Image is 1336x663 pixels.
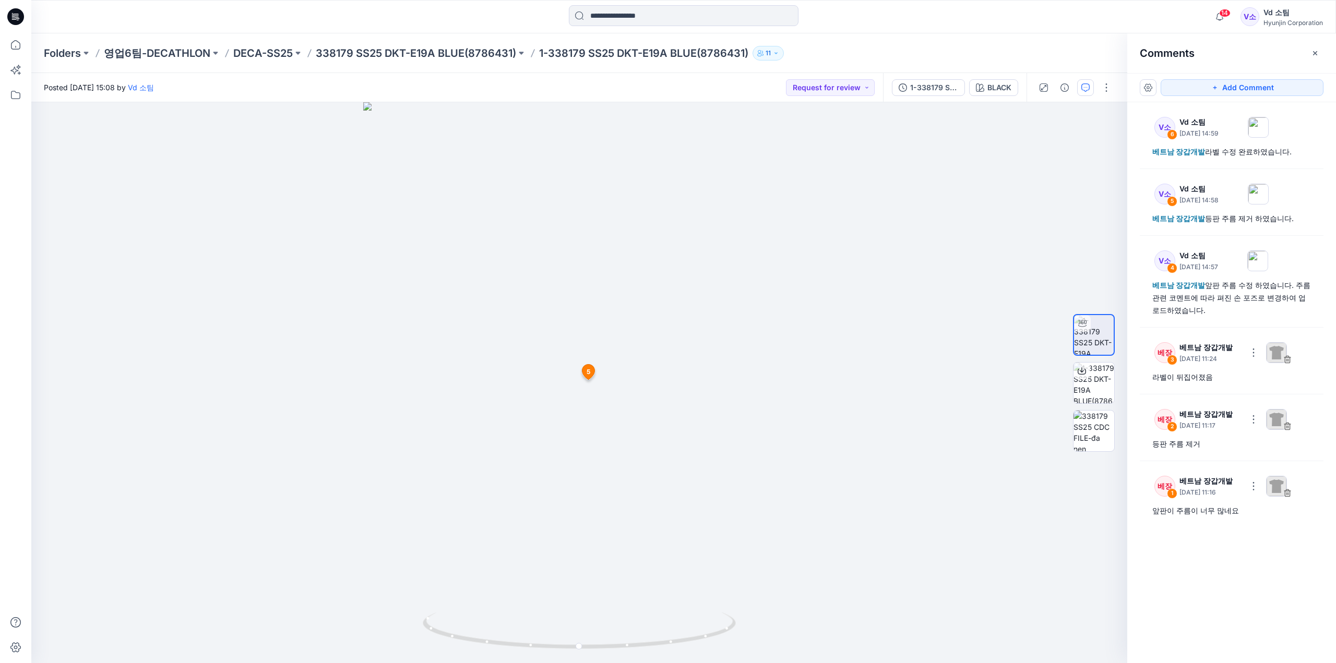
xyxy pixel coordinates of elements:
[1167,355,1177,365] div: 3
[1154,342,1175,363] div: 베장
[1073,363,1114,403] img: 1-338179 SS25 DKT-E19A BLUE(8786431)
[910,82,958,93] div: 1-338179 SS25 DKT-E19A BLUE(8786431)
[1073,411,1114,451] img: 338179 SS25 CDC FILE-đa nen
[1167,488,1177,499] div: 1
[1240,7,1259,26] div: V소
[1152,212,1311,225] div: 등판 주름 제거 하였습니다.
[1154,117,1175,138] div: V소
[1179,487,1241,498] p: [DATE] 11:16
[1179,262,1218,272] p: [DATE] 14:57
[1152,279,1311,317] div: 앞판 주름 수정 하였습니다. 주름 관련 코멘트에 따라 펴진 손 포즈로 변경하여 업로드하였습니다.
[1167,129,1177,140] div: 6
[1154,476,1175,497] div: 베장
[104,46,210,61] a: 영업6팀-DECATHLON
[1167,421,1177,432] div: 2
[892,79,965,96] button: 1-338179 SS25 DKT-E19A BLUE(8786431)
[1179,341,1241,354] p: 베트남 장갑개발
[1154,250,1175,271] div: V소
[1179,249,1218,262] p: Vd 소팀
[766,47,771,59] p: 11
[1263,19,1323,27] div: Hyunjin Corporation
[1140,47,1195,59] h2: Comments
[1179,183,1219,195] p: Vd 소팀
[1263,6,1323,19] div: Vd 소팀
[1179,116,1219,128] p: Vd 소팀
[1152,147,1205,156] span: 베트남 장갑개발
[1179,475,1241,487] p: 베트남 장갑개발
[1152,146,1311,158] div: 라벨 수정 완료하였습니다.
[1179,354,1241,364] p: [DATE] 11:24
[969,79,1018,96] button: BLACK
[1167,263,1177,273] div: 4
[1152,438,1311,450] div: 등판 주름 제거
[987,82,1011,93] div: BLACK
[1161,79,1323,96] button: Add Comment
[1179,128,1219,139] p: [DATE] 14:59
[1154,409,1175,430] div: 베장
[1152,214,1205,223] span: 베트남 장갑개발
[1152,504,1311,517] div: 앞판이 주름이 너무 많네요
[1167,196,1177,207] div: 5
[1154,184,1175,204] div: V소
[1152,281,1205,290] span: 베트남 장갑개발
[1152,371,1311,383] div: 라벨이 뒤집어졌음
[1179,420,1241,431] p: [DATE] 11:17
[539,46,748,61] p: 1-338179 SS25 DKT-E19A BLUE(8786431)
[1179,195,1219,206] p: [DATE] 14:58
[316,46,516,61] a: 338179 SS25 DKT-E19A BLUE(8786431)
[44,46,81,61] a: Folders
[1074,315,1114,355] img: 1-338179 SS25 DKT-E19A BLUE(8786431)
[233,46,293,61] a: DECA-SS25
[1056,79,1073,96] button: Details
[1179,408,1241,420] p: 베트남 장갑개발
[128,83,154,92] a: Vd 소팀
[1219,9,1231,17] span: 14
[44,82,154,93] span: Posted [DATE] 15:08 by
[753,46,784,61] button: 11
